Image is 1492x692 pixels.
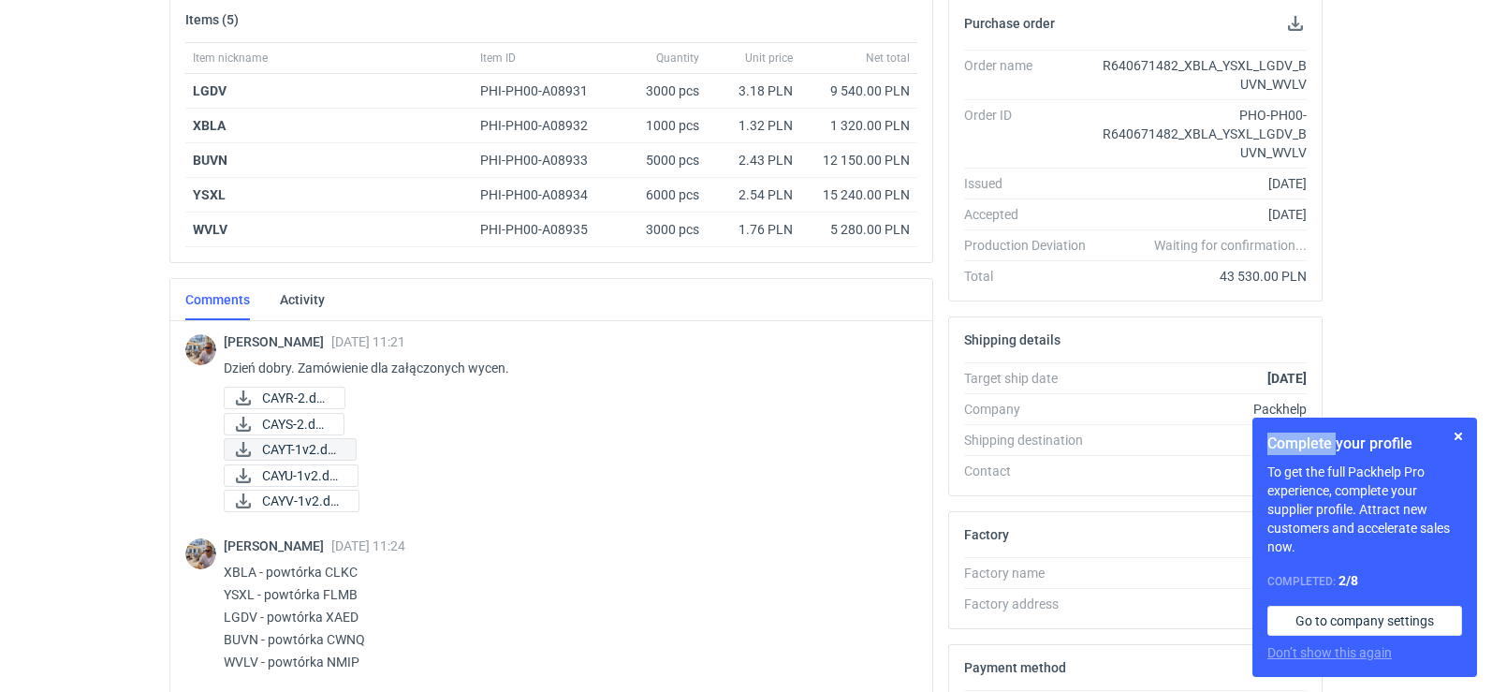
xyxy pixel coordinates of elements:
span: Item ID [480,51,516,66]
div: PHI-PH00-A08933 [480,151,606,169]
strong: [DATE] [1267,371,1307,386]
div: [DATE] [1101,174,1307,193]
span: CAYR-2.docx [262,388,329,408]
strong: WVLV [193,222,227,237]
strong: XBLA [193,118,226,133]
span: [PERSON_NAME] [224,334,331,349]
div: Accepted [964,205,1101,224]
button: Don’t show this again [1267,643,1392,662]
p: Dzień dobry. Zamówienie dla załączonych wycen. [224,357,902,379]
span: [PERSON_NAME] [224,538,331,553]
div: Completed: [1267,571,1462,591]
div: Production Deviation [964,236,1101,255]
div: PHI-PH00-A08935 [480,220,606,239]
a: Activity [280,279,325,320]
div: 15 240.00 PLN [808,185,910,204]
div: - [1101,564,1307,582]
div: 1 320.00 PLN [808,116,910,135]
strong: BUVN [193,153,227,168]
p: To get the full Packhelp Pro experience, complete your supplier profile. Attract new customers an... [1267,463,1462,556]
h2: Factory [964,527,1009,542]
h2: Payment method [964,660,1066,675]
div: PHO-PH00-R640671482_XBLA_YSXL_LGDV_BUVN_WVLV [1101,106,1307,162]
strong: YSXL [193,187,226,202]
span: Quantity [656,51,699,66]
a: CAYR-2.docx [224,387,345,409]
p: XBLA - powtórka CLKC YSXL - powtórka FLMB LGDV - powtórka XAED BUVN - powtórka CWNQ WVLV - powtór... [224,561,902,673]
div: Order name [964,56,1101,94]
div: Packhelp [1101,400,1307,419]
div: R640671482_XBLA_YSXL_LGDV_BUVN_WVLV [1101,56,1307,94]
h2: Purchase order [964,16,1055,31]
div: 1000 pcs [613,109,707,143]
div: Factory name [964,564,1101,582]
a: CAYV-1v2.docx [224,490,359,512]
div: 12 150.00 PLN [808,151,910,169]
div: Total [964,267,1101,286]
div: 6000 pcs [613,178,707,213]
span: [DATE] 11:21 [331,334,405,349]
div: Issued [964,174,1101,193]
div: 1.76 PLN [714,220,793,239]
div: 2.54 PLN [714,185,793,204]
div: 9 540.00 PLN [808,81,910,100]
span: CAYS-2.docx [262,414,329,434]
div: PHI-PH00-A08934 [480,185,606,204]
div: - [1101,462,1307,480]
div: - [1101,595,1307,613]
a: Go to company settings [1267,606,1462,636]
div: 5 280.00 PLN [808,220,910,239]
div: 2.43 PLN [714,151,793,169]
div: Company [964,400,1101,419]
h2: Items (5) [185,12,239,27]
em: Waiting for confirmation... [1154,236,1307,255]
div: Target ship date [964,369,1101,388]
div: Order ID [964,106,1101,162]
div: 5000 pcs [613,143,707,178]
span: Net total [866,51,910,66]
a: CAYU-1v2.docx [224,464,358,487]
span: CAYV-1v2.docx [262,491,344,511]
span: Unit price [745,51,793,66]
img: Michał Palasek [185,334,216,365]
div: [DATE] [1101,205,1307,224]
span: CAYU-1v2.docx [262,465,343,486]
span: CAYT-1v2.docx [262,439,341,460]
div: Shipping destination [964,431,1101,449]
a: Comments [185,279,250,320]
div: 43 530.00 PLN [1101,267,1307,286]
h1: Complete your profile [1267,433,1462,455]
div: 3000 pcs [613,74,707,109]
div: 3.18 PLN [714,81,793,100]
strong: LGDV [193,83,227,98]
span: Item nickname [193,51,268,66]
a: CAYS-2.docx [224,413,344,435]
div: 3000 pcs [613,213,707,247]
div: Contact [964,462,1101,480]
img: Michał Palasek [185,538,216,569]
div: PHI-PH00-A08932 [480,116,606,135]
div: Factory address [964,595,1101,613]
button: Download PO [1284,12,1307,35]
h2: Shipping details [964,332,1060,347]
strong: 2 / 8 [1338,573,1358,588]
div: 1.32 PLN [714,116,793,135]
div: PHI-PH00-A08931 [480,81,606,100]
span: [DATE] 11:24 [331,538,405,553]
a: CAYT-1v2.docx [224,438,357,461]
button: Skip for now [1447,425,1470,448]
